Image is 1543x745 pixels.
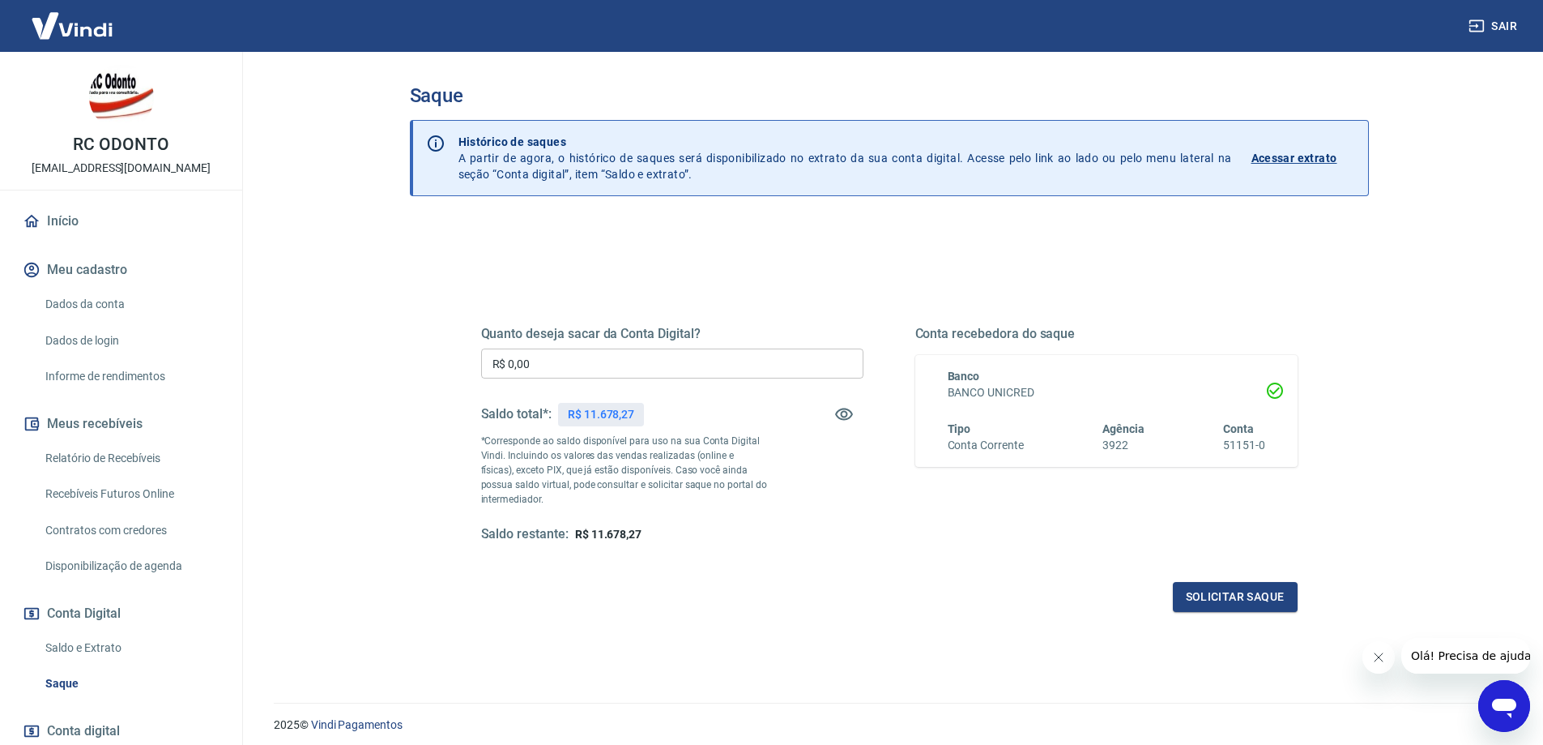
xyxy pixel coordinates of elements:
button: Conta Digital [19,596,223,632]
a: Saque [39,667,223,700]
a: Vindi Pagamentos [311,718,403,731]
h6: BANCO UNICRED [948,384,1265,401]
button: Sair [1465,11,1524,41]
h5: Saldo total*: [481,406,552,422]
iframe: Mensagem da empresa [1401,638,1530,674]
h5: Saldo restante: [481,526,569,543]
button: Solicitar saque [1173,582,1298,612]
p: R$ 11.678,27 [568,406,634,423]
p: A partir de agora, o histórico de saques será disponibilizado no extrato da sua conta digital. Ac... [458,134,1232,182]
h5: Quanto deseja sacar da Conta Digital? [481,326,863,342]
p: Histórico de saques [458,134,1232,150]
a: Contratos com credores [39,514,223,547]
a: Recebíveis Futuros Online [39,477,223,511]
p: Acessar extrato [1251,150,1337,166]
a: Dados da conta [39,288,223,321]
h6: 51151-0 [1223,437,1265,454]
span: Conta digital [47,720,120,743]
p: *Corresponde ao saldo disponível para uso na sua Conta Digital Vindi. Incluindo os valores das ve... [481,434,768,507]
a: Início [19,203,223,239]
a: Dados de login [39,324,223,358]
a: Saldo e Extrato [39,632,223,665]
button: Meus recebíveis [19,406,223,442]
span: Olá! Precisa de ajuda? [10,11,136,24]
h6: Conta Corrente [948,437,1024,454]
span: Conta [1223,422,1254,435]
button: Meu cadastro [19,252,223,288]
span: Agência [1102,422,1144,435]
h6: 3922 [1102,437,1144,454]
iframe: Botão para abrir a janela de mensagens [1478,680,1530,732]
a: Relatório de Recebíveis [39,442,223,475]
span: Banco [948,370,980,383]
span: Tipo [948,422,971,435]
img: Vindi [19,1,125,50]
iframe: Fechar mensagem [1362,641,1395,674]
img: 49cea3ed-fb81-459c-9363-e7554c74c361.jpeg [89,65,154,130]
a: Disponibilização de agenda [39,550,223,583]
h3: Saque [410,84,1369,107]
p: RC ODONTO [73,136,169,153]
h5: Conta recebedora do saque [915,326,1298,342]
span: R$ 11.678,27 [575,528,641,541]
a: Informe de rendimentos [39,360,223,393]
p: [EMAIL_ADDRESS][DOMAIN_NAME] [32,160,211,177]
p: 2025 © [274,717,1504,734]
a: Acessar extrato [1251,134,1355,182]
